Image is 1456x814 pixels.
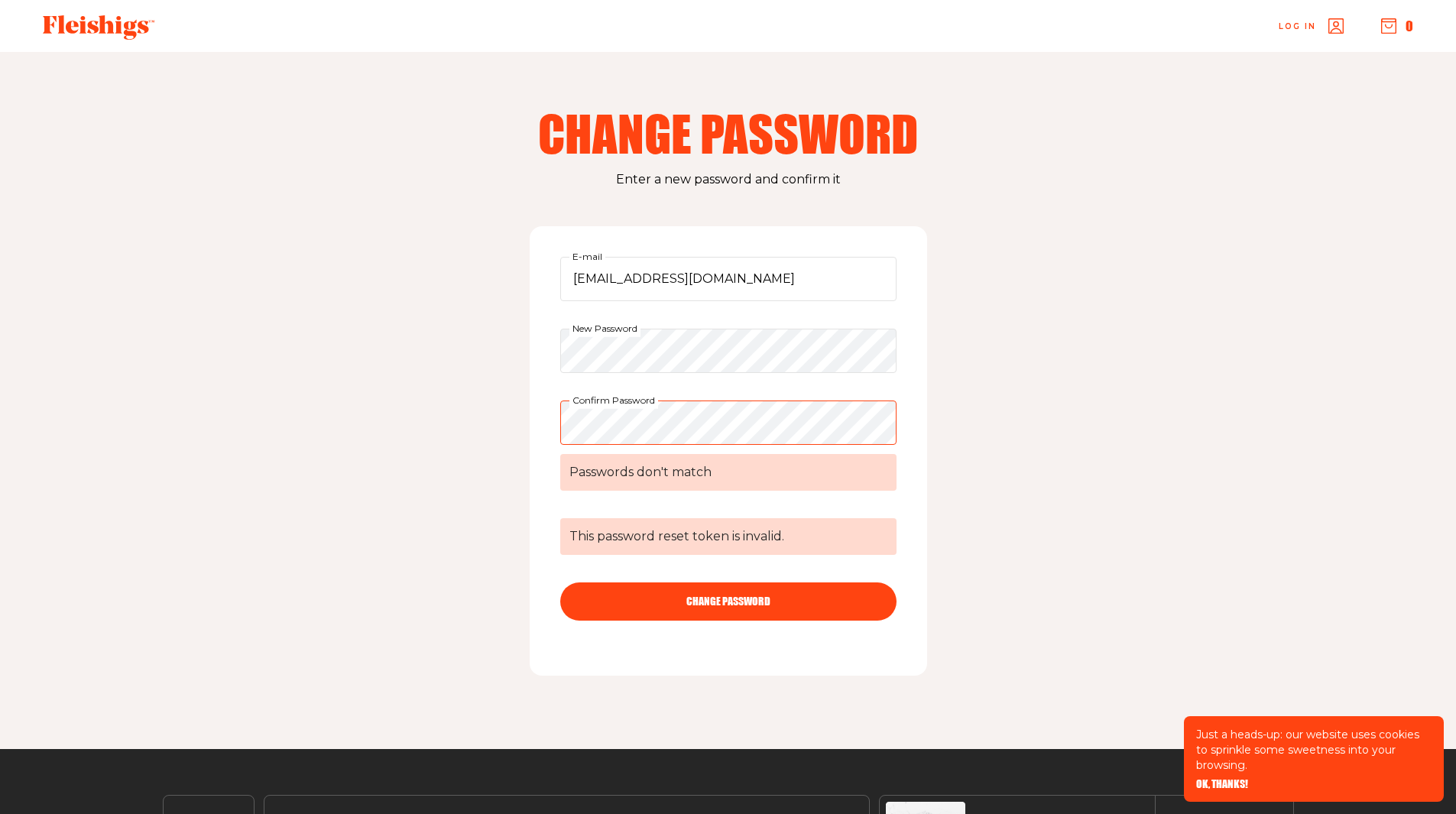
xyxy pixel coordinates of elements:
label: E-mail [569,248,605,265]
h2: Change Password [533,109,924,157]
label: New Password [569,320,640,337]
input: New Password [560,329,897,373]
button: CHANGE PASSWORD [560,582,897,621]
span: Log in [1279,21,1316,32]
label: Confirm Password [569,392,658,409]
a: Log in [1279,18,1344,34]
input: E-mail [560,257,897,301]
input: Confirm PasswordPasswords don't match [560,401,897,445]
p: Just a heads-up: our website uses cookies to sprinkle some sweetness into your browsing. [1196,727,1432,773]
button: OK, THANKS! [1196,779,1248,790]
span: Passwords don't match [560,454,897,491]
p: Enter a new password and confirm it [163,170,1294,190]
span: This password reset token is invalid. [560,518,897,555]
button: 0 [1381,18,1413,34]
